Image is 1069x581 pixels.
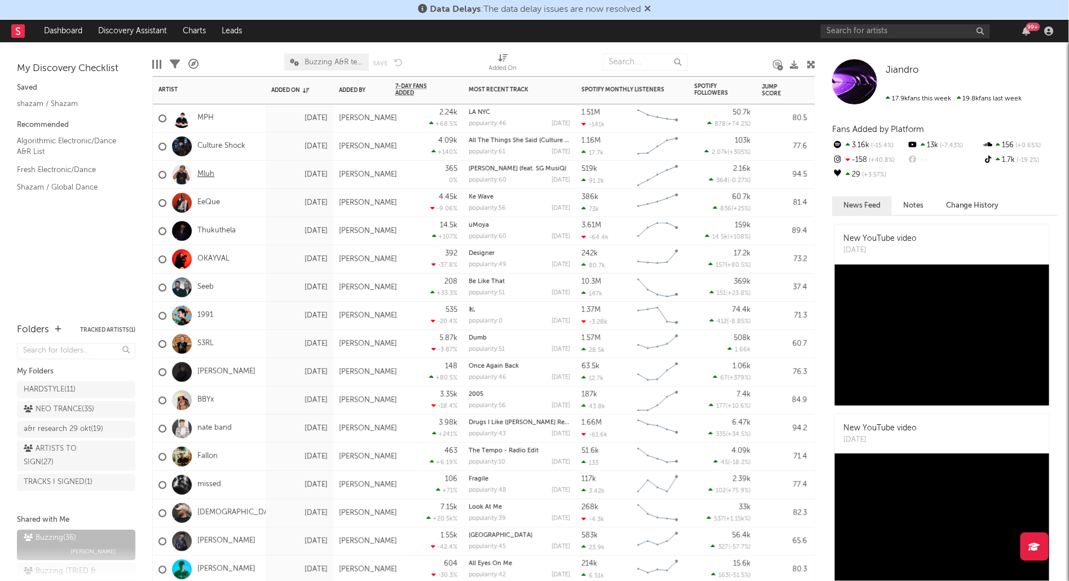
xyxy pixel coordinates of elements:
[632,358,683,386] svg: Chart title
[729,319,749,325] span: -8.85 %
[432,261,457,269] div: -37.8 %
[339,170,397,179] div: [PERSON_NAME]
[552,149,570,155] div: [DATE]
[197,452,218,461] a: Fallon
[983,138,1058,153] div: 156
[469,205,506,212] div: popularity: 56
[445,165,457,173] div: 365
[1023,27,1031,36] button: 99+
[762,281,807,294] div: 37.4
[469,391,570,398] div: 2005
[469,532,533,539] a: [GEOGRAPHIC_DATA]
[582,375,604,382] div: 12.7k
[17,343,135,359] input: Search for folders...
[983,153,1058,168] div: 1.7k
[17,401,135,418] a: NEO TRANCE(35)
[24,422,103,436] div: a&r research 29 okt ( 19 )
[214,20,250,42] a: Leads
[469,194,570,200] div: Ke Wave
[705,233,751,240] div: ( )
[469,166,570,172] div: Izinkinga Zami (feat. SG MusiQ)
[197,170,214,179] a: Mluh
[17,118,135,132] div: Recommended
[271,366,328,379] div: [DATE]
[271,394,328,407] div: [DATE]
[469,448,570,454] div: The Tempo - Radio Edit
[197,142,245,151] a: Culture Shock
[446,306,457,314] div: 535
[432,233,457,240] div: +107 %
[24,383,76,397] div: HARDSTYLE ( 11 )
[440,222,457,229] div: 14.5k
[17,474,135,491] a: TRACKS I SIGNED(1)
[394,57,403,67] button: Undo the changes to the current view.
[17,323,49,337] div: Folders
[489,62,517,76] div: Added On
[907,138,982,153] div: 13k
[694,83,734,96] div: Spotify Followers
[1026,23,1040,31] div: 99 +
[582,334,601,342] div: 1.57M
[582,193,599,201] div: 386k
[339,199,397,208] div: [PERSON_NAME]
[17,62,135,76] div: My Discovery Checklist
[429,120,457,127] div: +68.5 %
[71,545,116,558] span: [PERSON_NAME]
[762,422,807,435] div: 94.2
[271,225,328,238] div: [DATE]
[582,318,608,325] div: -3.28k
[732,306,751,314] div: 74.4k
[720,375,728,381] span: 67
[430,459,457,466] div: +6.19 %
[582,290,602,297] div: 147k
[469,138,608,144] a: All The Things She Said (Culture Shock Version)
[432,346,457,353] div: -3.87 %
[632,104,683,133] svg: Chart title
[197,283,214,292] a: Seeb
[632,217,683,245] svg: Chart title
[632,443,683,471] svg: Chart title
[632,302,683,330] svg: Chart title
[432,430,457,438] div: +241 %
[469,222,570,228] div: uMoya
[632,189,683,217] svg: Chart title
[832,196,892,215] button: News Feed
[197,113,214,123] a: MPH
[445,447,457,455] div: 463
[469,476,489,482] a: Fragile
[305,59,363,66] span: Buzzing A&R team
[197,536,256,546] a: [PERSON_NAME]
[552,346,570,353] div: [DATE]
[197,198,220,208] a: EeQue
[339,142,397,151] div: [PERSON_NAME]
[727,262,749,269] span: +80.5 %
[469,234,507,240] div: popularity: 60
[1015,157,1040,164] span: -19.2 %
[469,250,570,257] div: Designer
[469,109,570,116] div: LA NYC
[734,250,751,257] div: 17.2k
[469,250,495,257] a: Designer
[843,434,917,446] div: [DATE]
[17,98,124,110] a: shazam / Shazam
[24,403,94,416] div: NEO TRANCE ( 35 )
[717,290,726,297] span: 151
[582,346,605,354] div: 28.5k
[271,450,328,464] div: [DATE]
[489,48,517,81] div: Added On
[469,346,505,353] div: popularity: 51
[24,476,93,489] div: TRACKS I SIGNED ( 1 )
[24,531,76,545] div: Buzzing ( 36 )
[271,337,328,351] div: [DATE]
[582,86,666,93] div: Spotify Monthly Listeners
[339,227,397,236] div: [PERSON_NAME]
[582,177,604,184] div: 91.2k
[439,193,457,201] div: 4.45k
[17,135,124,158] a: Algorithmic Electronic/Dance A&R List
[709,261,751,269] div: ( )
[582,403,605,410] div: 43.8k
[430,5,641,14] span: : The data delay issues are now resolved
[175,20,214,42] a: Charts
[729,375,749,381] span: +379 %
[469,279,505,285] a: Be Like That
